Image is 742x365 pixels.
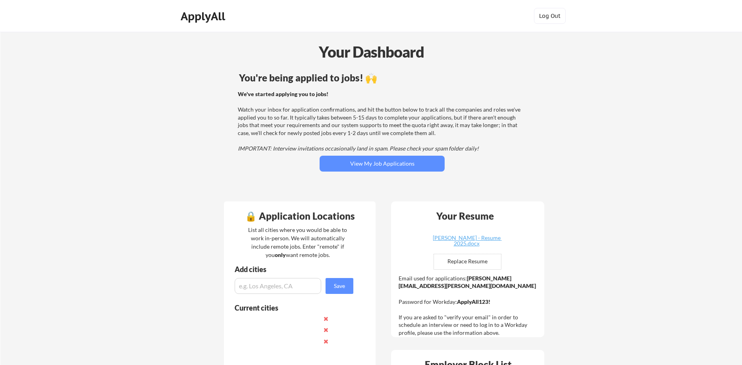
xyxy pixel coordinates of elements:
div: Add cities [235,266,355,273]
div: ApplyAll [181,10,227,23]
div: You're being applied to jobs! 🙌 [239,73,525,83]
button: View My Job Applications [320,156,445,172]
a: [PERSON_NAME] - Resume 2025.docx [419,235,514,247]
button: Save [326,278,353,294]
div: [PERSON_NAME] - Resume 2025.docx [419,235,514,246]
div: List all cities where you would be able to work in-person. We will automatically include remote j... [243,226,352,259]
input: e.g. Los Angeles, CA [235,278,321,294]
div: Current cities [235,304,345,311]
em: IMPORTANT: Interview invitations occasionally land in spam. Please check your spam folder daily! [238,145,479,152]
div: Your Dashboard [1,41,742,63]
strong: We've started applying you to jobs! [238,91,328,97]
strong: only [275,251,286,258]
div: Your Resume [426,211,504,221]
div: Email used for applications: Password for Workday: If you are asked to "verify your email" in ord... [399,274,539,337]
div: Watch your inbox for application confirmations, and hit the button below to track all the compani... [238,90,524,153]
button: Log Out [534,8,566,24]
strong: ApplyAll123! [457,298,490,305]
div: 🔒 Application Locations [226,211,374,221]
strong: [PERSON_NAME][EMAIL_ADDRESS][PERSON_NAME][DOMAIN_NAME] [399,275,536,290]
